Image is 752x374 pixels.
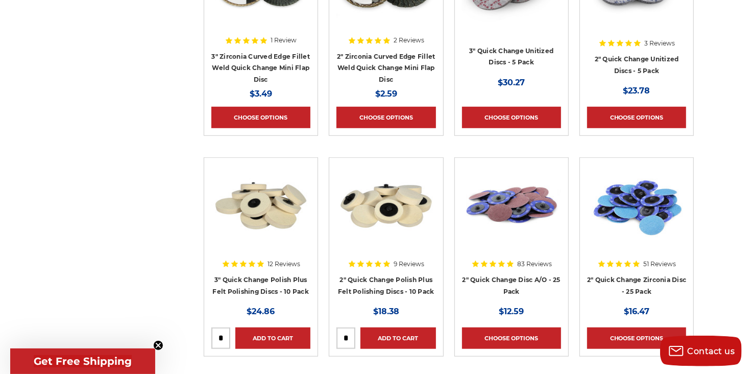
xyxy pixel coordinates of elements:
a: Add to Cart [360,328,435,349]
span: $2.59 [375,89,397,99]
img: 2" Roloc Polishing Felt Discs [336,165,435,247]
span: $18.38 [373,307,399,316]
a: Choose Options [336,107,435,128]
a: Choose Options [211,107,310,128]
a: Choose Options [587,107,686,128]
a: 3 inch polishing felt roloc discs [211,165,310,296]
img: Assortment of 2-inch Metalworking Discs, 80 Grit, Quick Change, with durable Zirconia abrasive by... [587,165,686,247]
span: $24.86 [247,307,275,316]
span: Contact us [688,346,735,356]
button: Close teaser [153,340,163,350]
img: 2 inch red aluminum oxide quick change sanding discs for metalwork [462,165,561,247]
a: 2" Roloc Polishing Felt Discs [336,165,435,296]
span: $30.27 [498,78,525,87]
a: Add to Cart [235,328,310,349]
span: $3.49 [250,89,272,99]
button: Contact us [660,336,742,366]
div: Get Free ShippingClose teaser [10,348,155,374]
span: Get Free Shipping [34,355,132,367]
a: 3" Zirconia Curved Edge Fillet Weld Quick Change Mini Flap Disc [212,53,310,83]
a: 2 inch red aluminum oxide quick change sanding discs for metalwork [462,165,561,296]
a: 2" Zirconia Curved Edge Fillet Weld Quick Change Mini Flap Disc [337,53,435,83]
span: $23.78 [623,86,650,96]
a: Choose Options [462,328,561,349]
a: Choose Options [587,328,686,349]
span: $12.59 [499,307,524,316]
span: $16.47 [624,307,649,316]
img: 3 inch polishing felt roloc discs [211,165,310,247]
a: Choose Options [462,107,561,128]
a: Assortment of 2-inch Metalworking Discs, 80 Grit, Quick Change, with durable Zirconia abrasive by... [587,165,686,296]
